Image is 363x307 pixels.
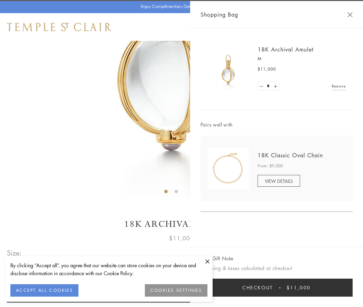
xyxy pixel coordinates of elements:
[201,10,238,19] span: Shopping Bag
[207,148,249,189] img: N88865-OV18
[287,284,311,291] span: $11,000
[201,121,353,129] span: Pairs well with
[332,82,346,90] a: Remove
[201,254,233,263] button: Add Gift Note
[258,46,314,53] a: 18K Archival Amulet
[258,66,276,73] span: $11,000
[258,175,300,187] a: VIEW DETAILS
[272,82,279,91] a: Set quantity to 2
[7,247,22,259] span: Size:
[169,234,194,243] span: $11,000
[201,279,353,297] button: Checkout $11,000
[258,151,323,159] a: 18K Classic Oval Chain
[141,3,219,10] p: Enjoy Complimentary Delivery & Returns
[10,284,78,297] button: ACCEPT ALL COOKIES
[258,55,346,62] p: M
[7,218,356,230] h1: 18K Archival Amulet
[242,284,273,291] span: Checkout
[201,264,353,272] p: Shipping & taxes calculated at checkout
[7,23,111,31] img: Temple St. Clair
[145,284,207,297] button: COOKIES SETTINGS
[265,178,293,184] span: VIEW DETAILS
[258,82,265,91] a: Set quantity to 0
[10,261,207,277] div: By clicking “Accept all”, you agree that our website can store cookies on your device and disclos...
[347,12,353,17] button: Close Shopping Bag
[258,162,283,169] span: From: $9,000
[207,48,249,90] img: 18K Archival Amulet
